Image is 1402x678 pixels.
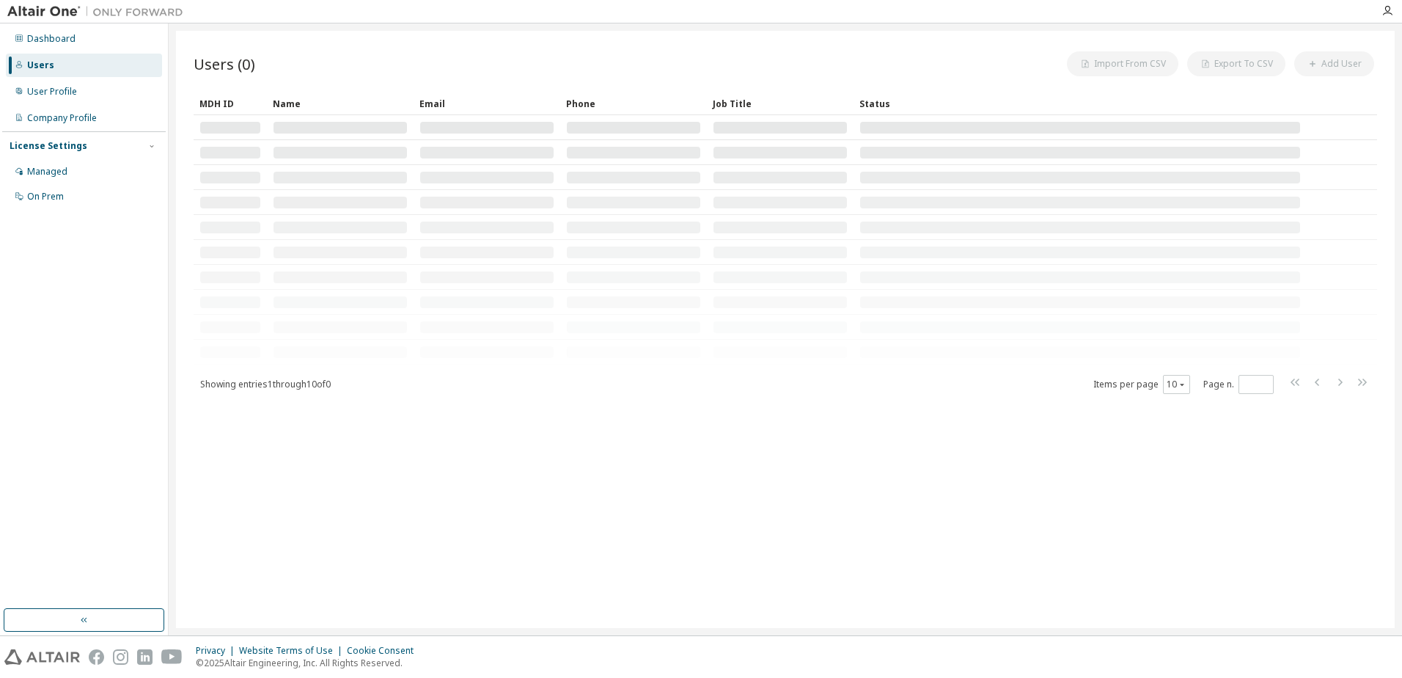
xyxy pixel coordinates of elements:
button: 10 [1167,379,1186,390]
button: Add User [1294,51,1374,76]
div: Status [859,92,1301,115]
div: Managed [27,166,67,178]
img: altair_logo.svg [4,649,80,665]
div: Dashboard [27,33,76,45]
div: License Settings [10,140,87,152]
span: Page n. [1203,375,1274,394]
div: Email [419,92,554,115]
div: Cookie Consent [347,645,422,657]
span: Users (0) [194,54,255,74]
img: youtube.svg [161,649,183,665]
span: Items per page [1093,375,1190,394]
div: Company Profile [27,112,97,124]
div: Website Terms of Use [239,645,347,657]
div: Users [27,59,54,71]
p: © 2025 Altair Engineering, Inc. All Rights Reserved. [196,657,422,669]
button: Export To CSV [1187,51,1285,76]
img: instagram.svg [113,649,128,665]
img: Altair One [7,4,191,19]
div: Privacy [196,645,239,657]
div: On Prem [27,191,64,203]
span: Showing entries 1 through 10 of 0 [200,378,331,390]
div: Phone [566,92,701,115]
div: User Profile [27,86,77,98]
img: linkedin.svg [137,649,153,665]
div: Name [273,92,408,115]
button: Import From CSV [1067,51,1178,76]
div: MDH ID [199,92,261,115]
div: Job Title [713,92,848,115]
img: facebook.svg [89,649,104,665]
